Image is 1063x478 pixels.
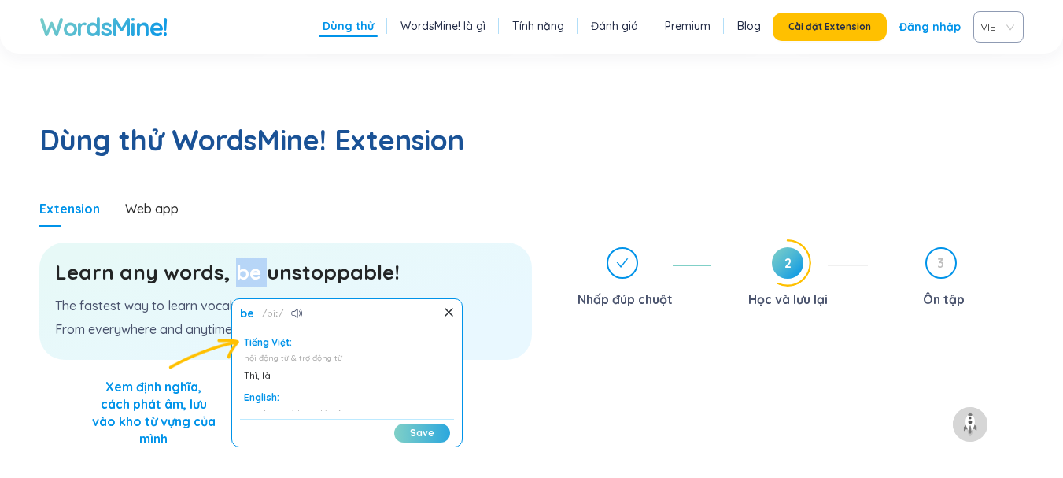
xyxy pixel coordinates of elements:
[394,424,450,443] button: Save
[39,121,1024,159] h2: Dùng thử WordsMine! Extension
[39,11,168,43] a: WordsMine!
[512,18,564,34] a: Tính năng
[400,18,485,34] a: WordsMine! là gì
[55,258,516,287] h3: Learn any words, be unstoppable!
[923,287,965,312] div: Ôn tập
[244,391,450,404] div: English:
[55,321,516,338] p: From everywhere and anytime.
[262,307,283,320] span: biː
[591,18,638,34] a: Đánh giá
[772,247,803,279] span: 2
[244,368,450,384] div: Thì, là
[899,13,961,41] a: Đăng nhập
[578,287,673,312] div: Nhấp đúp chuột
[240,307,254,320] h1: be
[788,20,871,33] span: Cài đặt Extension
[244,353,450,364] div: nội động từ & trợ động từ
[555,247,712,312] div: Nhấp đúp chuột
[244,336,450,349] div: Tiếng Việt:
[125,200,179,217] div: Web app
[665,18,711,34] a: Premium
[724,247,868,312] div: 2Học và lưu lại
[737,18,761,34] a: Blog
[958,412,983,437] img: to top
[39,200,100,217] div: Extension
[55,297,516,314] p: The fastest way to learn vocabulary.
[773,13,887,41] button: Cài đặt Extension
[880,247,1024,312] div: 3Ôn tập
[616,257,629,269] span: check
[323,18,374,34] a: Dùng thử
[244,408,450,419] div: verb (used without object)
[980,15,1010,39] span: VIE
[748,287,828,312] div: Học và lưu lại
[927,249,955,277] span: 3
